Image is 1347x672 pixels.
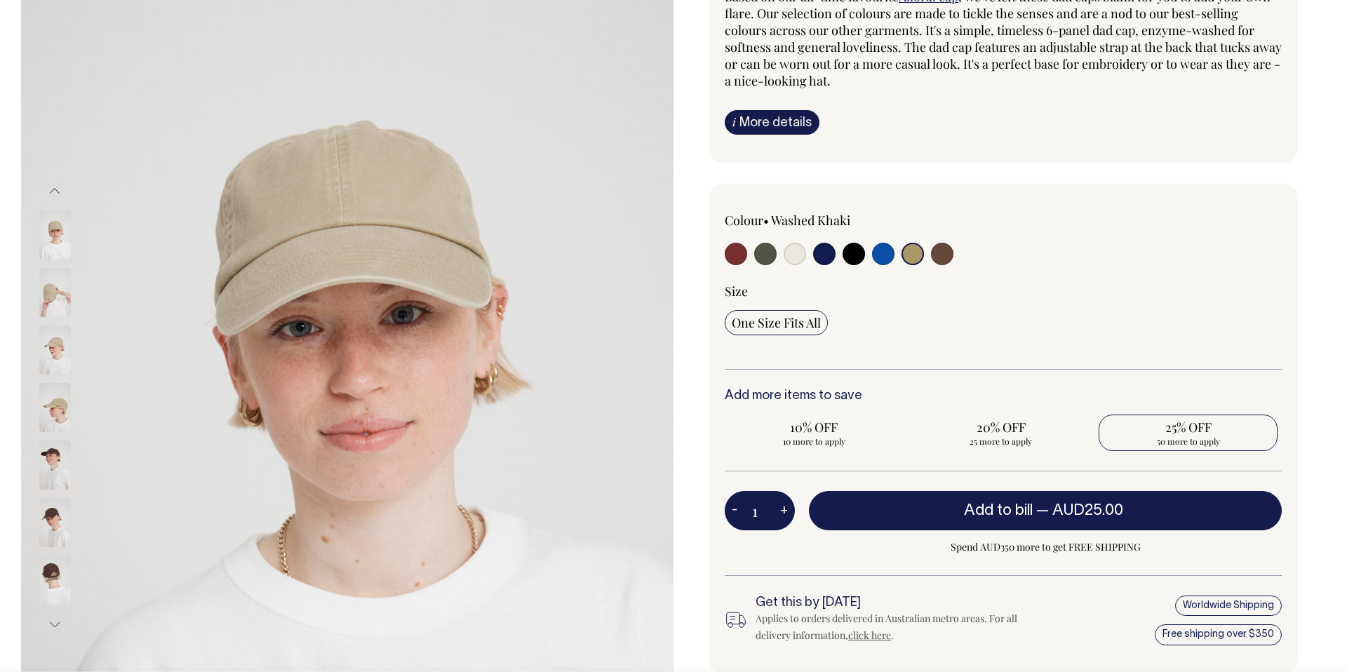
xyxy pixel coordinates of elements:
span: 25% OFF [1106,419,1271,436]
span: i [732,114,736,129]
input: 10% OFF 10 more to apply [725,415,904,451]
img: espresso [39,556,71,605]
img: washed-khaki [39,268,71,317]
button: Add to bill —AUD25.00 [809,491,1282,530]
div: Applies to orders delivered in Australian metro areas. For all delivery information, . [756,610,1029,644]
h6: Get this by [DATE] [756,596,1029,610]
div: Colour [725,212,948,229]
span: • [763,212,769,229]
span: — [1036,504,1127,518]
img: washed-khaki [39,210,71,260]
button: + [773,497,795,525]
label: Washed Khaki [771,212,850,229]
a: iMore details [725,110,819,135]
span: One Size Fits All [732,314,821,331]
input: 25% OFF 50 more to apply [1099,415,1278,451]
button: Next [44,609,65,640]
h6: Add more items to save [725,389,1282,403]
span: AUD25.00 [1052,504,1123,518]
span: 10% OFF [732,419,897,436]
button: Previous [44,175,65,206]
a: click here [848,629,891,642]
div: Size [725,283,1282,300]
img: espresso [39,498,71,547]
span: 10 more to apply [732,436,897,447]
button: - [725,497,744,525]
img: washed-khaki [39,383,71,432]
span: Add to bill [964,504,1033,518]
input: One Size Fits All [725,310,828,335]
span: 50 more to apply [1106,436,1271,447]
span: Spend AUD350 more to get FREE SHIPPING [809,539,1282,556]
img: espresso [39,441,71,490]
span: 25 more to apply [919,436,1084,447]
input: 20% OFF 25 more to apply [912,415,1091,451]
span: 20% OFF [919,419,1084,436]
img: washed-khaki [39,325,71,375]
